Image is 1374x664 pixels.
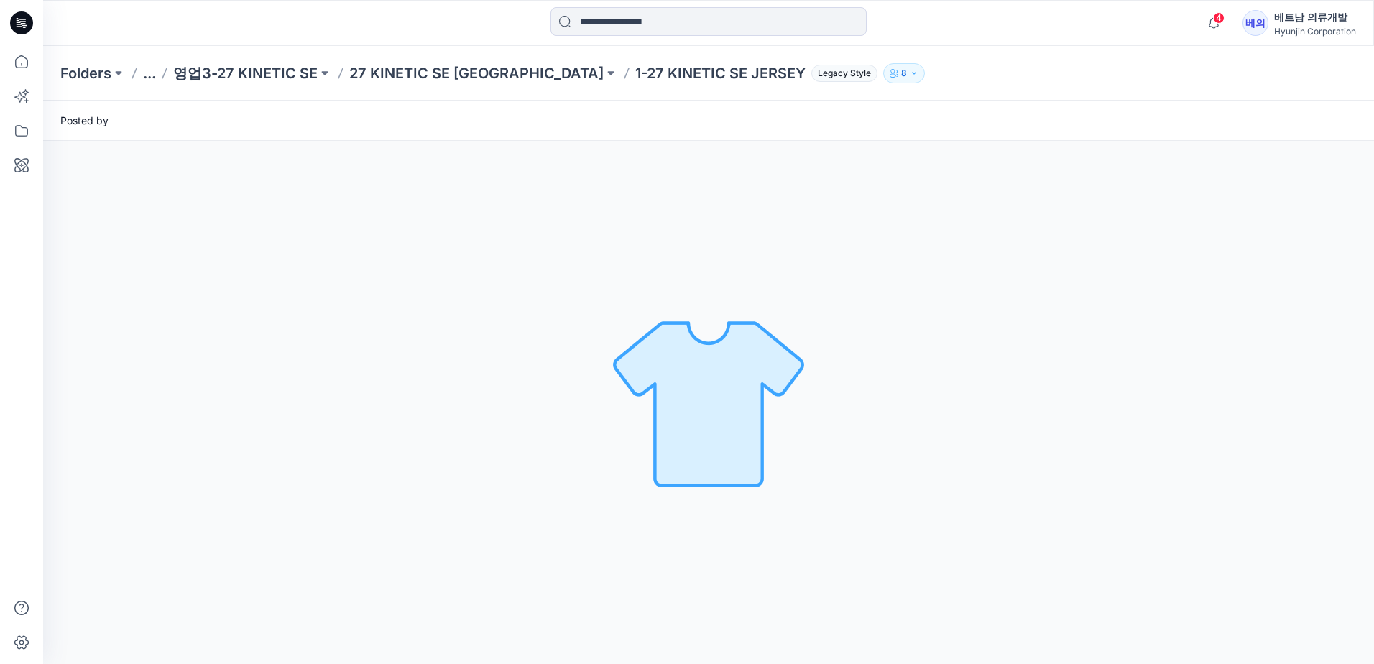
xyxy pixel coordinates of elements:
button: ... [143,63,156,83]
button: 8 [883,63,925,83]
div: 베의 [1242,10,1268,36]
span: 4 [1213,12,1225,24]
span: Legacy Style [811,65,877,82]
a: 27 KINETIC SE [GEOGRAPHIC_DATA] [349,63,604,83]
img: No Outline [608,302,809,503]
p: 8 [901,65,907,81]
a: 영업3-27 KINETIC SE [173,63,318,83]
button: Legacy Style [806,63,877,83]
p: 1-27 KINETIC SE JERSEY [635,63,806,83]
span: Posted by [60,113,109,128]
div: Hyunjin Corporation [1274,26,1356,37]
a: Folders [60,63,111,83]
div: 베트남 의류개발 [1274,9,1356,26]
